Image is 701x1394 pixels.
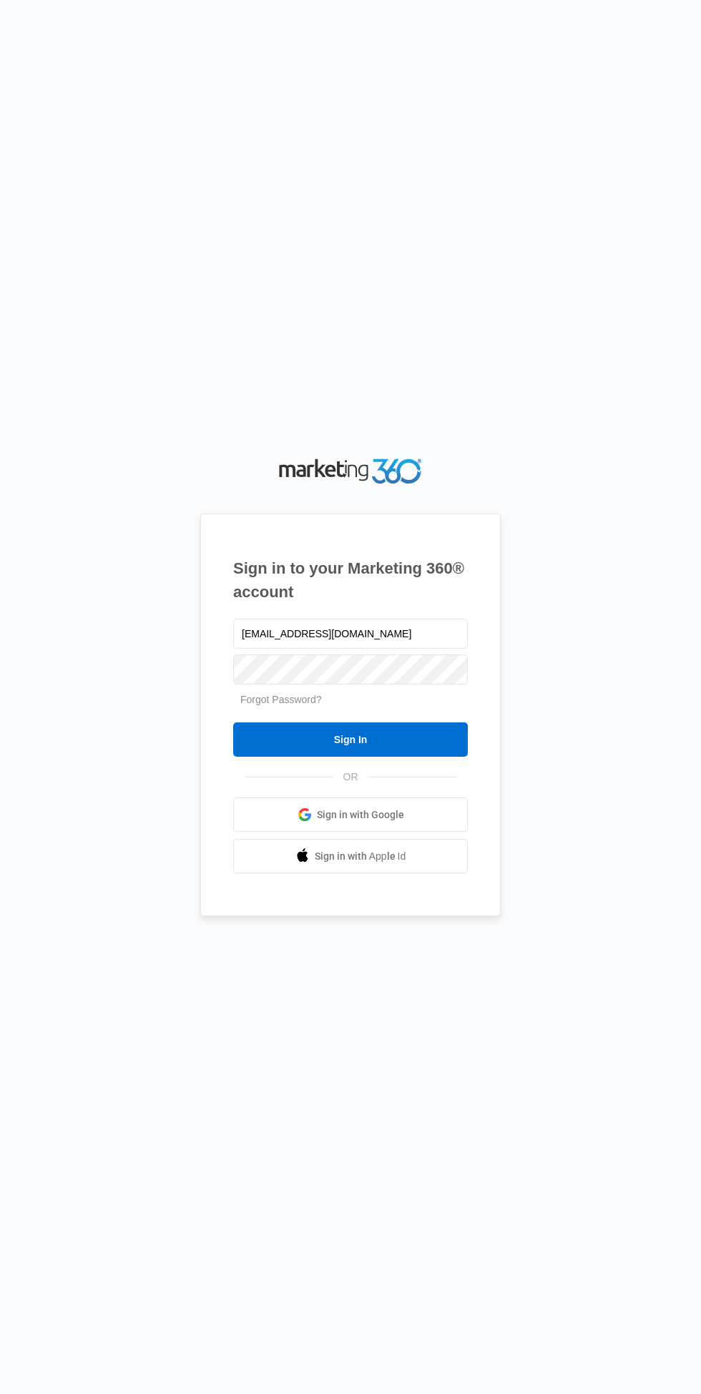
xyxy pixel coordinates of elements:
a: Forgot Password? [240,694,322,705]
input: Sign In [233,722,468,757]
span: Sign in with Apple Id [315,849,406,864]
input: Email [233,619,468,649]
a: Sign in with Google [233,797,468,832]
span: Sign in with Google [317,808,404,823]
h1: Sign in to your Marketing 360® account [233,556,468,604]
span: OR [333,770,368,785]
a: Sign in with Apple Id [233,839,468,873]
